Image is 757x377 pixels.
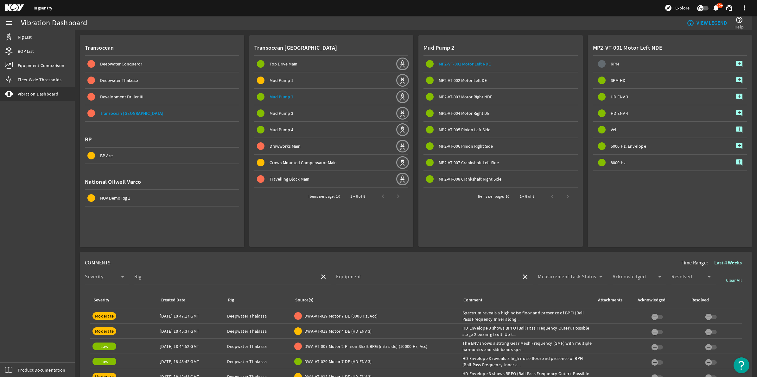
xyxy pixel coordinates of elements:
[735,159,743,166] mat-icon: add_comment
[439,160,499,165] span: MP2-VT-007 Crankshaft Left Side
[85,105,239,121] button: Transocean [GEOGRAPHIC_DATA]
[34,5,52,11] a: Rigsentry
[254,40,409,56] div: Transocean [GEOGRAPHIC_DATA]
[439,94,492,100] span: MP2-VT-003 Motor Right NDE
[18,48,34,54] span: BOP List
[726,277,742,283] span: Clear All
[521,273,529,281] mat-icon: close
[18,91,58,97] span: Vibration Dashboard
[227,297,287,304] div: Rig
[538,274,596,280] mat-label: Measurement Task Status
[423,105,578,121] button: MP2-VT-004 Motor Right DE
[5,90,13,98] mat-icon: vibration
[336,193,340,200] div: 10
[520,193,535,200] div: 1 – 8 of 8
[611,160,626,165] span: 8000 Hz
[270,143,301,149] span: Drawworks Main
[735,109,743,117] mat-icon: add_comment
[735,126,743,133] mat-icon: add_comment
[254,155,396,170] button: Crown Mounted Compensator Main
[735,93,743,101] mat-icon: add_comment
[439,61,491,67] span: MP2-VT-001 Motor Left NDE
[134,275,315,283] input: Select a Rig
[85,40,239,56] div: Transocean
[714,259,742,266] b: Last 4 Weeks
[270,61,297,67] span: Top Drive Main
[598,297,622,304] div: Attachments
[439,176,501,182] span: MP2-VT-008 Crankshaft Right Side
[611,62,619,66] span: RPM
[681,257,747,269] div: Time Range:
[294,297,455,304] div: Source(s)
[160,297,219,304] div: Created Date
[227,328,289,334] div: Deepwater Thalassa
[684,17,729,29] button: VIEW LEGEND
[95,313,114,319] span: Moderate
[160,358,222,365] div: [DATE] 18:43:42 GMT
[735,142,743,150] mat-icon: add_comment
[423,56,578,72] button: MP2-VT-001 Motor Left NDE
[665,4,672,12] mat-icon: explore
[100,343,109,349] span: Low
[18,62,64,69] span: Equipment Comparison
[254,138,396,154] button: Drawworks Main
[21,20,87,26] div: Vibration Dashboard
[100,61,142,67] span: Deepwater Conqueror
[270,77,293,83] span: Mud Pump 1
[423,72,578,88] button: MP2-VT-002 Motor Left DE
[85,274,103,280] mat-label: Severity
[309,193,335,200] div: Items per page:
[506,193,510,200] div: 10
[304,358,372,365] span: DWA-VT-029 Motor 7 DE (HD ENV 3)
[254,89,396,105] button: Mud Pump 2
[662,3,692,13] button: Explore
[735,60,743,68] mat-icon: add_comment
[85,190,239,206] button: NOV Demo Rig 1
[725,4,733,12] mat-icon: support_agent
[85,174,239,190] div: National Oilwell Varco
[462,355,592,368] div: HD Envelope 3 reveals a high noise floor and presence of BPFI (Ball Pass Frequency Inner a...
[100,110,163,116] span: Transocean [GEOGRAPHIC_DATA]
[134,274,142,280] mat-label: Rig
[463,297,482,304] div: Comment
[85,72,239,88] button: Deepwater Thalassa
[100,359,109,364] span: Low
[597,297,629,304] div: Attachments
[270,176,309,182] span: Travelling Block Main
[254,72,396,88] button: Mud Pump 1
[423,122,578,138] button: MP2-VT-005 Pinion Left Side
[304,343,428,349] span: DWA-VT-007 Motor 2 Pinion Shaft BRG (mtr side) (10000 Hz, Acc)
[85,89,239,105] button: Development Driller III
[227,313,289,319] div: Deepwater Thalassa
[227,358,289,365] div: Deepwater Thalassa
[100,195,130,201] span: NOV Demo Rig 1
[462,340,592,353] div: The ENV shows a strong Gear Mesh Frequency (GMF) with multiple harmonics and sidebands spa...
[270,160,337,165] span: Crown Mounted Compensator Main
[423,138,578,154] button: MP2-VT-006 Pinion Right Side
[675,5,690,11] span: Explore
[439,77,487,83] span: MP2-VT-002 Motor Left DE
[439,143,493,149] span: MP2-VT-006 Pinion Right Side
[18,77,61,83] span: Fleet Wide Thresholds
[611,127,617,132] span: Vel
[735,77,743,84] mat-icon: add_comment
[712,5,719,11] button: 99+
[423,40,578,56] div: Mud Pump 2
[160,343,222,349] div: [DATE] 18:44:52 GMT
[462,297,589,304] div: Comment
[85,148,239,164] button: BP Ace
[160,328,222,334] div: [DATE] 18:45:37 GMT
[462,310,592,322] div: Spectrum reveals a high noise floor and presence of BPFI (Ball Pass Frequency Inner along ...
[18,367,65,373] span: Product Documentation
[690,297,737,304] div: Resolved
[92,297,152,304] div: Severity
[671,274,692,280] mat-label: Resolved
[350,193,365,200] div: 1 – 8 of 8
[320,273,327,281] mat-icon: close
[712,4,720,12] mat-icon: notifications
[254,56,396,72] button: Top Drive Main
[161,297,185,304] div: Created Date
[270,94,293,100] span: Mud Pump 2
[5,19,13,27] mat-icon: menu
[85,132,239,148] div: BP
